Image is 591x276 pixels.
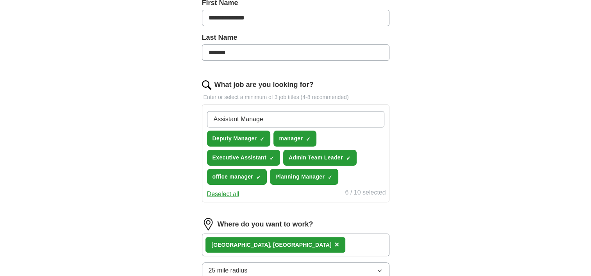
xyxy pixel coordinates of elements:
[275,173,325,181] span: Planning Manager
[207,111,384,127] input: Type a job title and press enter
[256,174,261,180] span: ✓
[279,134,303,143] span: manager
[212,134,257,143] span: Deputy Manager
[334,239,339,251] button: ×
[346,155,351,161] span: ✓
[207,189,239,199] button: Deselect all
[334,240,339,249] span: ×
[202,80,211,90] img: search.png
[283,150,357,166] button: Admin Team Leader✓
[202,218,214,230] img: location.png
[289,154,343,162] span: Admin Team Leader
[212,241,332,249] div: [GEOGRAPHIC_DATA], [GEOGRAPHIC_DATA]
[207,131,271,147] button: Deputy Manager✓
[260,136,264,142] span: ✓
[209,266,248,275] span: 25 mile radius
[218,219,313,230] label: Where do you want to work?
[202,32,389,43] label: Last Name
[207,169,267,185] button: office manager✓
[345,188,386,199] div: 6 / 10 selected
[212,173,254,181] span: office manager
[207,150,280,166] button: Executive Assistant✓
[212,154,266,162] span: Executive Assistant
[273,131,316,147] button: manager✓
[270,169,338,185] button: Planning Manager✓
[202,93,389,101] p: Enter or select a minimum of 3 job titles (4-8 recommended)
[214,80,314,90] label: What job are you looking for?
[328,174,332,180] span: ✓
[270,155,274,161] span: ✓
[306,136,311,142] span: ✓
